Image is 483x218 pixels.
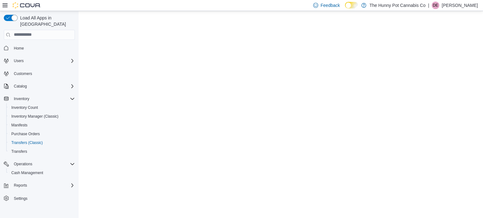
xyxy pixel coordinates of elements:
[14,96,29,101] span: Inventory
[9,148,75,155] span: Transfers
[11,131,40,136] span: Purchase Orders
[1,194,77,203] button: Settings
[9,169,46,177] a: Cash Management
[11,44,75,52] span: Home
[9,104,75,111] span: Inventory Count
[1,94,77,103] button: Inventory
[11,194,75,202] span: Settings
[11,82,29,90] button: Catalog
[9,139,45,146] a: Transfers (Classic)
[11,182,30,189] button: Reports
[9,121,75,129] span: Manifests
[11,95,75,103] span: Inventory
[11,70,35,77] a: Customers
[9,113,75,120] span: Inventory Manager (Classic)
[433,2,438,9] span: DE
[11,70,75,77] span: Customers
[9,148,30,155] a: Transfers
[1,181,77,190] button: Reports
[1,82,77,91] button: Catalog
[14,183,27,188] span: Reports
[14,46,24,51] span: Home
[1,69,77,78] button: Customers
[6,121,77,130] button: Manifests
[11,149,27,154] span: Transfers
[14,71,32,76] span: Customers
[14,58,24,63] span: Users
[11,95,32,103] button: Inventory
[428,2,429,9] p: |
[11,57,26,65] button: Users
[6,112,77,121] button: Inventory Manager (Classic)
[11,160,75,168] span: Operations
[1,160,77,168] button: Operations
[1,44,77,53] button: Home
[6,147,77,156] button: Transfers
[11,57,75,65] span: Users
[345,2,358,8] input: Dark Mode
[11,114,58,119] span: Inventory Manager (Classic)
[11,123,27,128] span: Manifests
[1,56,77,65] button: Users
[9,130,42,138] a: Purchase Orders
[14,196,27,201] span: Settings
[369,2,425,9] p: The Hunny Pot Cannabis Co
[11,105,38,110] span: Inventory Count
[442,2,478,9] p: [PERSON_NAME]
[321,2,340,8] span: Feedback
[14,84,27,89] span: Catalog
[9,113,61,120] a: Inventory Manager (Classic)
[11,45,26,52] a: Home
[6,168,77,177] button: Cash Management
[9,121,30,129] a: Manifests
[14,162,32,167] span: Operations
[6,130,77,138] button: Purchase Orders
[11,160,35,168] button: Operations
[13,2,41,8] img: Cova
[6,103,77,112] button: Inventory Count
[6,138,77,147] button: Transfers (Classic)
[11,170,43,175] span: Cash Management
[9,139,75,146] span: Transfers (Classic)
[18,15,75,27] span: Load All Apps in [GEOGRAPHIC_DATA]
[11,195,30,202] a: Settings
[432,2,439,9] div: Darrel Engleby
[9,130,75,138] span: Purchase Orders
[11,182,75,189] span: Reports
[9,169,75,177] span: Cash Management
[11,140,43,145] span: Transfers (Classic)
[11,82,75,90] span: Catalog
[9,104,41,111] a: Inventory Count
